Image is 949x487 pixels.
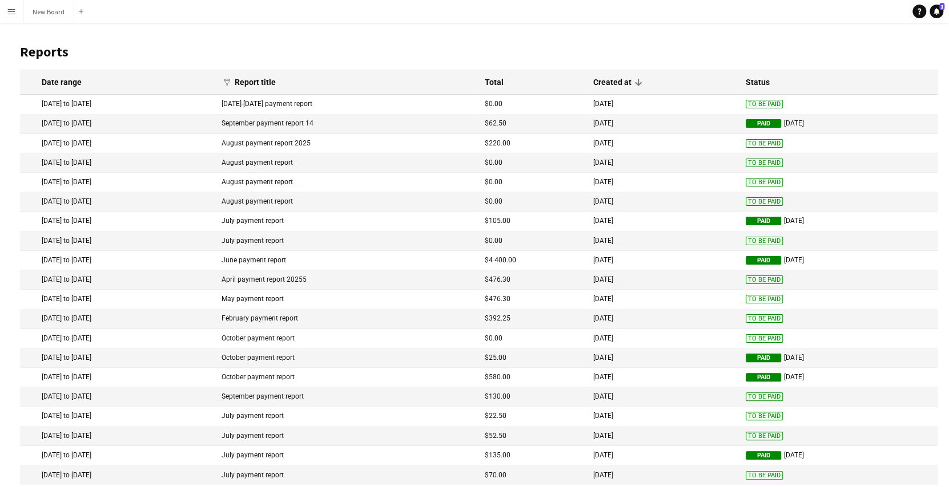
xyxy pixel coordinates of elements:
span: To Be Paid [746,237,783,245]
mat-cell: [DATE] to [DATE] [20,115,216,134]
mat-cell: $105.00 [478,212,588,232]
mat-cell: $580.00 [478,368,588,387]
span: To Be Paid [746,295,783,303]
span: Paid [746,451,781,460]
mat-cell: February payment report [216,310,478,329]
mat-cell: [DATE] [588,212,740,232]
mat-cell: $62.50 [478,115,588,134]
span: To Be Paid [746,275,783,284]
mat-cell: [DATE] to [DATE] [20,310,216,329]
span: Paid [746,119,781,128]
mat-cell: July payment report [216,212,478,232]
span: To Be Paid [746,314,783,323]
mat-cell: [DATE] to [DATE] [20,348,216,368]
mat-cell: May payment report [216,290,478,309]
mat-cell: [DATE] [588,270,740,290]
span: To Be Paid [746,392,783,401]
mat-cell: [DATE] to [DATE] [20,446,216,465]
mat-cell: [DATE] [740,348,938,368]
mat-cell: [DATE] to [DATE] [20,153,216,173]
mat-cell: $220.00 [478,134,588,153]
mat-cell: August payment report 2025 [216,134,478,153]
span: Paid [746,256,781,265]
mat-cell: [DATE] to [DATE] [20,212,216,232]
mat-cell: April payment report 20255 [216,270,478,290]
span: To Be Paid [746,197,783,206]
mat-cell: $0.00 [478,153,588,173]
mat-cell: [DATE] [740,212,938,232]
mat-cell: [DATE] to [DATE] [20,329,216,348]
mat-cell: [DATE] to [DATE] [20,368,216,387]
mat-cell: [DATE] to [DATE] [20,95,216,114]
mat-cell: $476.30 [478,290,588,309]
mat-cell: [DATE] [588,465,740,485]
mat-cell: $70.00 [478,465,588,485]
mat-cell: $22.50 [478,407,588,427]
mat-cell: $0.00 [478,95,588,114]
mat-cell: [DATE] [588,290,740,309]
span: Paid [746,373,781,382]
mat-cell: [DATE] [588,310,740,329]
mat-cell: $135.00 [478,446,588,465]
span: To Be Paid [746,159,783,167]
mat-cell: [DATE] [588,192,740,212]
mat-cell: $0.00 [478,173,588,192]
mat-cell: [DATE] [588,232,740,251]
mat-cell: [DATE] to [DATE] [20,251,216,270]
h1: Reports [20,43,938,60]
mat-cell: [DATE] [588,446,740,465]
mat-cell: [DATE] to [DATE] [20,465,216,485]
mat-cell: $130.00 [478,387,588,407]
mat-cell: [DATE] [588,95,740,114]
mat-cell: [DATE] to [DATE] [20,387,216,407]
mat-cell: [DATE] [740,446,938,465]
span: 1 [939,3,944,10]
mat-cell: [DATE] [588,407,740,427]
span: To Be Paid [746,432,783,440]
span: To Be Paid [746,334,783,343]
mat-cell: [DATE] [588,368,740,387]
mat-cell: $476.30 [478,270,588,290]
mat-cell: $0.00 [478,329,588,348]
span: Paid [746,217,781,225]
mat-cell: August payment report [216,173,478,192]
mat-cell: $4 400.00 [478,251,588,270]
mat-cell: July payment report [216,407,478,427]
mat-cell: [DATE] to [DATE] [20,270,216,290]
mat-cell: [DATE] [740,251,938,270]
div: Report title [235,77,286,87]
mat-cell: [DATE] to [DATE] [20,134,216,153]
mat-cell: [DATE] [588,329,740,348]
div: Date range [42,77,82,87]
mat-cell: July payment report [216,232,478,251]
button: New Board [23,1,74,23]
div: Total [484,77,503,87]
mat-cell: [DATE] [740,368,938,387]
mat-cell: $0.00 [478,232,588,251]
mat-cell: [DATE] [588,153,740,173]
mat-cell: July payment report [216,446,478,465]
mat-cell: August payment report [216,153,478,173]
span: To Be Paid [746,139,783,148]
mat-cell: [DATE] to [DATE] [20,427,216,446]
div: Created at [593,77,642,87]
mat-cell: [DATE] [588,173,740,192]
mat-cell: [DATE] to [DATE] [20,232,216,251]
span: To Be Paid [746,412,783,420]
div: Report title [235,77,276,87]
mat-cell: $392.25 [478,310,588,329]
mat-cell: June payment report [216,251,478,270]
div: Created at [593,77,632,87]
mat-cell: October payment report [216,329,478,348]
mat-cell: [DATE] [740,115,938,134]
mat-cell: [DATE] to [DATE] [20,407,216,427]
mat-cell: July payment report [216,427,478,446]
mat-cell: [DATE]-[DATE] payment report [216,95,478,114]
a: 1 [930,5,943,18]
mat-cell: [DATE] to [DATE] [20,290,216,309]
div: Status [746,77,770,87]
mat-cell: $25.00 [478,348,588,368]
span: Paid [746,354,781,362]
mat-cell: [DATE] to [DATE] [20,173,216,192]
span: To Be Paid [746,178,783,186]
